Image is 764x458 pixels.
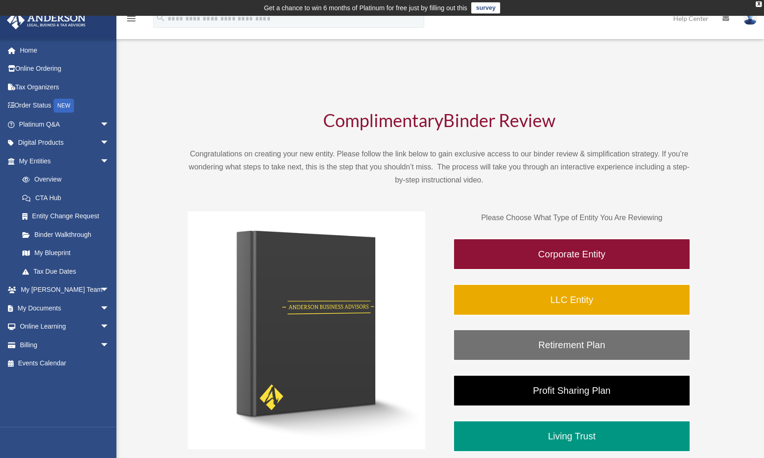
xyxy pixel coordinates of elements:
a: survey [471,2,500,13]
span: Complimentary [323,109,443,131]
a: Digital Productsarrow_drop_down [7,134,123,152]
a: Tax Due Dates [13,262,123,281]
a: Retirement Plan [453,329,690,361]
a: LLC Entity [453,284,690,316]
span: arrow_drop_down [100,336,119,355]
span: arrow_drop_down [100,317,119,337]
a: My Entitiesarrow_drop_down [7,152,123,170]
div: NEW [54,99,74,113]
div: close [756,1,762,7]
i: search [156,13,166,23]
a: Events Calendar [7,354,123,373]
span: arrow_drop_down [100,281,119,300]
img: Anderson Advisors Platinum Portal [4,11,88,29]
span: arrow_drop_down [100,134,119,153]
span: arrow_drop_down [100,299,119,318]
a: My Blueprint [13,244,123,263]
p: Please Choose What Type of Entity You Are Reviewing [453,211,690,224]
a: Profit Sharing Plan [453,375,690,406]
a: Online Ordering [7,60,123,78]
a: Tax Organizers [7,78,123,96]
span: arrow_drop_down [100,115,119,134]
a: Order StatusNEW [7,96,123,115]
a: Overview [13,170,123,189]
a: Binder Walkthrough [13,225,119,244]
a: My Documentsarrow_drop_down [7,299,123,317]
a: Home [7,41,123,60]
span: Binder Review [443,109,555,131]
div: Get a chance to win 6 months of Platinum for free just by filling out this [264,2,467,13]
a: Living Trust [453,420,690,452]
img: User Pic [743,12,757,25]
a: CTA Hub [13,189,123,207]
a: Corporate Entity [453,238,690,270]
p: Congratulations on creating your new entity. Please follow the link below to gain exclusive acces... [188,148,690,187]
span: arrow_drop_down [100,152,119,171]
a: Entity Change Request [13,207,123,226]
a: menu [126,16,137,24]
a: My [PERSON_NAME] Teamarrow_drop_down [7,281,123,299]
i: menu [126,13,137,24]
a: Online Learningarrow_drop_down [7,317,123,336]
a: Billingarrow_drop_down [7,336,123,354]
a: Platinum Q&Aarrow_drop_down [7,115,123,134]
